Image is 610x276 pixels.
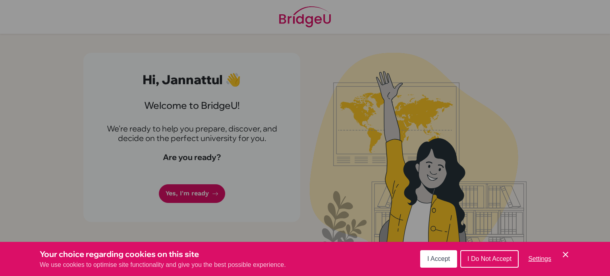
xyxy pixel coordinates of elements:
span: I Do Not Accept [467,255,512,262]
button: I Do Not Accept [460,250,519,268]
p: We use cookies to optimise site functionality and give you the best possible experience. [40,260,286,270]
button: Save and close [561,250,570,259]
button: Settings [522,251,558,267]
button: I Accept [420,250,457,268]
h3: Your choice regarding cookies on this site [40,248,286,260]
span: I Accept [427,255,450,262]
span: Settings [528,255,551,262]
